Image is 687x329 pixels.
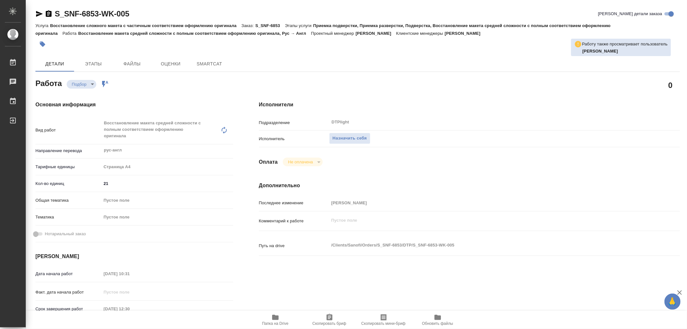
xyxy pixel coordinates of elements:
span: Этапы [78,60,109,68]
button: Назначить себя [329,133,370,144]
p: Восстановление макета средней сложности с полным соответствием оформлению оригинала, Рус → Англ [78,31,311,36]
button: Скопировать мини-бриф [357,311,411,329]
button: Папка на Drive [248,311,302,329]
div: Пустое поле [104,197,225,204]
button: 🙏 [664,294,681,310]
span: Скопировать мини-бриф [361,321,406,326]
input: Пустое поле [101,287,158,297]
p: Дата начала работ [35,271,101,277]
h4: [PERSON_NAME] [35,253,233,260]
p: Клиентские менеджеры [396,31,445,36]
p: Факт. дата начала работ [35,289,101,295]
h4: Исполнители [259,101,680,109]
p: [PERSON_NAME] [445,31,485,36]
span: Назначить себя [333,135,367,142]
h4: Основная информация [35,101,233,109]
span: Файлы [117,60,148,68]
button: Скопировать ссылку для ЯМессенджера [35,10,43,18]
p: Вид работ [35,127,101,133]
button: Добавить тэг [35,37,50,51]
p: Проектный менеджер [311,31,356,36]
p: S_SNF-6853 [255,23,285,28]
span: Папка на Drive [262,321,289,326]
span: SmartCat [194,60,225,68]
input: ✎ Введи что-нибудь [101,179,233,188]
p: Восстановление сложного макета с частичным соответствием оформлению оригинала [50,23,241,28]
div: Пустое поле [101,195,233,206]
p: Комментарий к работе [259,218,329,224]
span: Скопировать бриф [312,321,346,326]
h4: Оплата [259,158,278,166]
h4: Дополнительно [259,182,680,189]
p: Подразделение [259,120,329,126]
span: 🙏 [667,295,678,308]
p: Последнее изменение [259,200,329,206]
p: Путь на drive [259,243,329,249]
p: Работу также просматривает пользователь [582,41,668,47]
button: Обновить файлы [411,311,465,329]
p: Кол-во единиц [35,180,101,187]
div: Пустое поле [101,212,233,223]
input: Пустое поле [329,198,645,208]
p: Направление перевода [35,148,101,154]
div: Подбор [67,80,96,89]
span: Оценки [155,60,186,68]
p: [PERSON_NAME] [356,31,396,36]
p: Приемка подверстки, Приемка разверстки, Подверстка, Восстановление макета средней сложности с пол... [35,23,611,36]
input: Пустое поле [101,304,158,314]
span: Нотариальный заказ [45,231,86,237]
b: [PERSON_NAME] [582,49,618,53]
button: Скопировать ссылку [45,10,52,18]
h2: Работа [35,77,62,89]
span: Детали [39,60,70,68]
a: S_SNF-6853-WK-005 [55,9,129,18]
button: Скопировать бриф [302,311,357,329]
span: [PERSON_NAME] детали заказа [598,11,662,17]
button: Не оплачена [286,159,315,165]
button: Подбор [70,82,89,87]
textarea: /Clients/Sanofi/Orders/S_SNF-6853/DTP/S_SNF-6853-WK-005 [329,240,645,251]
div: Страница А4 [101,161,233,172]
p: Тематика [35,214,101,220]
p: Работа [62,31,78,36]
div: Пустое поле [104,214,225,220]
p: Услуга [35,23,50,28]
p: Тарифные единицы [35,164,101,170]
h2: 0 [668,80,673,91]
p: Заказ: [242,23,255,28]
p: Срок завершения работ [35,306,101,312]
input: Пустое поле [101,269,158,278]
p: Васильева Ольга [582,48,668,54]
p: Исполнитель [259,136,329,142]
div: Подбор [283,158,322,166]
p: Этапы услуги [285,23,313,28]
span: Обновить файлы [422,321,453,326]
p: Общая тематика [35,197,101,204]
